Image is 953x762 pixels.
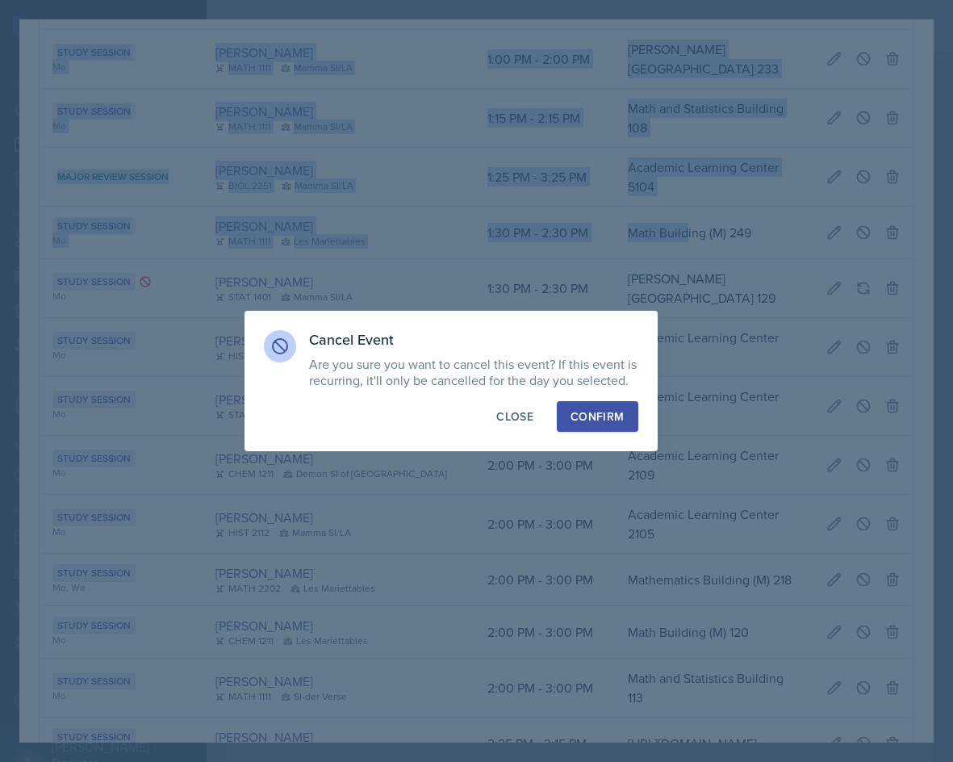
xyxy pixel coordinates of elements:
[309,330,638,350] h3: Cancel Event
[496,408,533,425] div: Close
[309,356,638,388] p: Are you sure you want to cancel this event? If this event is recurring, it'll only be cancelled f...
[571,408,624,425] div: Confirm
[483,401,547,432] button: Close
[557,401,637,432] button: Confirm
